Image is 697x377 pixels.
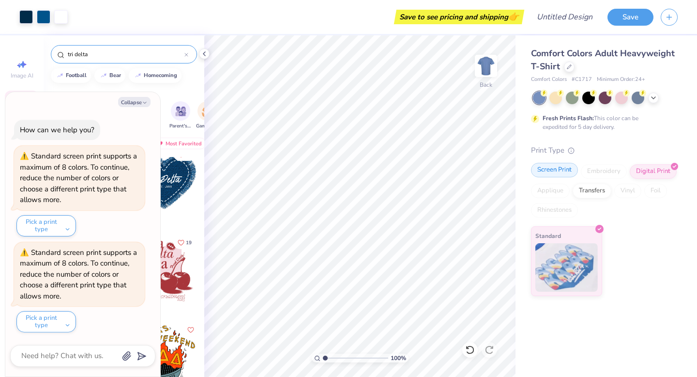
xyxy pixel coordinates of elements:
div: filter for Parent's Weekend [169,101,192,130]
div: Foil [644,184,667,198]
div: Events [73,90,91,98]
span: 10 [186,152,192,157]
span: Image AI [11,72,33,79]
div: bear [109,73,121,78]
span: Parent's Weekend [169,123,192,130]
div: Vinyl [614,184,641,198]
button: Like [173,236,196,249]
button: filter button [196,101,218,130]
div: Digital Print [630,164,677,179]
strong: Fresh Prints Flash: [543,114,594,122]
div: Save to see pricing and shipping [396,10,522,24]
button: Save [607,9,653,26]
img: trend_line.gif [100,73,107,79]
div: Print Type [531,145,678,156]
button: Collapse [118,97,151,107]
input: Try "Alpha" [67,49,184,59]
div: filter for Game Day [196,101,218,130]
button: Like [185,324,197,336]
div: Embroidery [581,164,627,179]
span: Comfort Colors Adult Heavyweight T-Shirt [531,47,675,72]
div: Standard screen print supports a maximum of 8 colors. To continue, reduce the number of colors or... [20,151,137,204]
span: Standard [535,231,561,241]
div: Applique [531,184,570,198]
div: homecoming [144,73,177,78]
button: bear [94,68,125,83]
span: # C1717 [572,76,592,84]
img: Parent's Weekend Image [175,106,186,117]
img: trend_line.gif [134,73,142,79]
button: homecoming [129,68,182,83]
img: Game Day Image [202,106,213,117]
div: Print Types [121,90,150,98]
div: Orgs [53,90,66,98]
div: Standard screen print supports a maximum of 8 colors. To continue, reduce the number of colors or... [20,248,137,301]
button: Pick a print type [16,215,76,236]
input: Untitled Design [529,7,600,27]
div: Most Favorited [152,138,206,149]
div: Styles [98,90,114,98]
button: filter button [169,101,192,130]
span: 19 [186,240,192,245]
span: Game Day [196,123,218,130]
div: Transfers [573,184,611,198]
div: This color can be expedited for 5 day delivery. [543,114,662,131]
span: 👉 [508,11,519,22]
div: Back [480,80,492,89]
button: Pick a print type [16,311,76,332]
img: trend_line.gif [56,73,64,79]
span: Comfort Colors [531,76,567,84]
img: Back [476,56,496,76]
button: football [51,68,91,83]
span: 100 % [391,354,406,362]
div: football [66,73,87,78]
div: Rhinestones [531,203,578,218]
img: Standard [535,243,598,292]
div: Screen Print [531,163,578,177]
span: Minimum Order: 24 + [597,76,645,84]
div: How can we help you? [20,125,94,135]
